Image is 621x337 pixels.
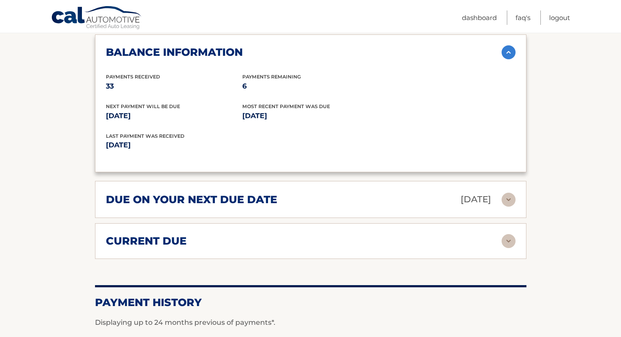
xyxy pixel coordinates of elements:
p: [DATE] [242,110,379,122]
span: Most Recent Payment Was Due [242,103,330,109]
span: Payments Received [106,74,160,80]
img: accordion-rest.svg [502,193,516,207]
span: Payments Remaining [242,74,301,80]
p: 33 [106,80,242,92]
p: [DATE] [106,110,242,122]
p: Displaying up to 24 months previous of payments*. [95,317,526,328]
p: [DATE] [106,139,311,151]
p: [DATE] [461,192,491,207]
p: 6 [242,80,379,92]
img: accordion-rest.svg [502,234,516,248]
h2: balance information [106,46,243,59]
a: Logout [549,10,570,25]
img: accordion-active.svg [502,45,516,59]
a: Cal Automotive [51,6,143,31]
a: FAQ's [516,10,530,25]
span: Last Payment was received [106,133,184,139]
h2: due on your next due date [106,193,277,206]
h2: Payment History [95,296,526,309]
a: Dashboard [462,10,497,25]
span: Next Payment will be due [106,103,180,109]
h2: current due [106,235,187,248]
